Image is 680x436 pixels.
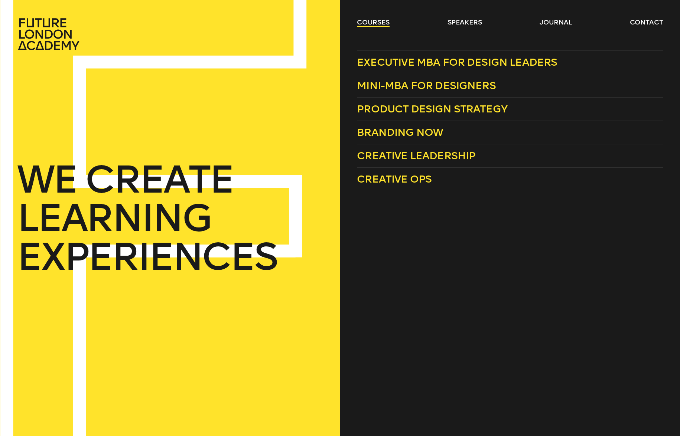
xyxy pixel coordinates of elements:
span: Creative Ops [357,173,432,185]
a: contact [630,18,663,27]
span: Mini-MBA for Designers [357,79,496,92]
a: Product Design Strategy [357,98,663,121]
a: Executive MBA for Design Leaders [357,50,663,74]
span: Product Design Strategy [357,103,507,115]
a: Mini-MBA for Designers [357,74,663,98]
a: Creative Leadership [357,144,663,168]
span: Executive MBA for Design Leaders [357,56,557,68]
span: Creative Leadership [357,150,475,162]
a: Creative Ops [357,168,663,191]
span: Branding Now [357,126,443,138]
a: courses [357,18,390,27]
a: speakers [448,18,482,27]
a: journal [540,18,572,27]
a: Branding Now [357,121,663,144]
